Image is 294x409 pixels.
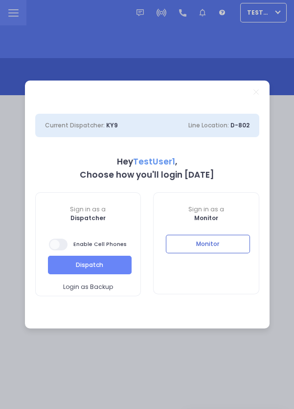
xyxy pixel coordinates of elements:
span: KY9 [106,121,118,129]
b: Hey , [117,156,177,167]
span: D-802 [230,121,249,129]
span: Current Dispatcher: [45,121,105,129]
span: Sign in as a [36,205,141,214]
button: Monitor [166,235,250,253]
b: Dispatcher [70,214,106,222]
b: Choose how you'll login [DATE] [80,169,214,181]
span: Sign in as a [154,205,259,214]
button: Dispatch [48,256,132,274]
span: Enable Cell Phones [49,238,127,251]
span: TestUser1 [133,156,175,167]
b: Monitor [194,214,218,222]
span: Line Location: [188,121,229,129]
a: Close [253,89,259,95]
span: Login as Backup [63,283,113,291]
